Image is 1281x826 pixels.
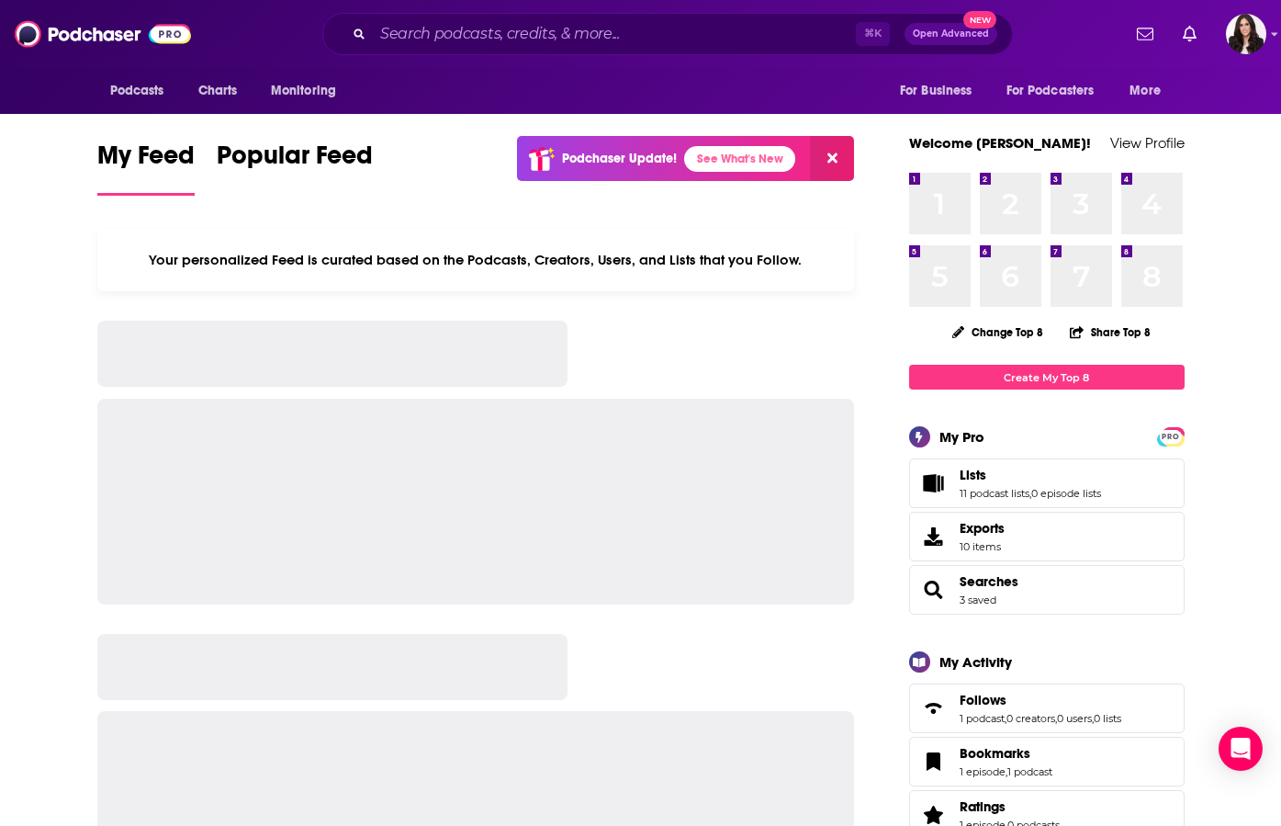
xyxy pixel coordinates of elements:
[909,458,1185,508] span: Lists
[684,146,795,172] a: See What's New
[905,23,997,45] button: Open AdvancedNew
[1219,727,1263,771] div: Open Intercom Messenger
[913,29,989,39] span: Open Advanced
[960,487,1029,500] a: 11 podcast lists
[186,74,249,108] a: Charts
[960,798,1006,815] span: Ratings
[909,512,1185,561] a: Exports
[1092,712,1094,725] span: ,
[1175,18,1204,50] a: Show notifications dropdown
[1006,712,1055,725] a: 0 creators
[960,594,996,606] a: 3 saved
[960,573,1018,590] a: Searches
[1057,712,1092,725] a: 0 users
[960,712,1005,725] a: 1 podcast
[1110,134,1185,152] a: View Profile
[909,365,1185,390] a: Create My Top 8
[960,467,986,483] span: Lists
[198,78,238,104] span: Charts
[217,140,373,196] a: Popular Feed
[1129,78,1161,104] span: More
[916,749,952,775] a: Bookmarks
[909,565,1185,615] span: Searches
[373,19,856,49] input: Search podcasts, credits, & more...
[1005,712,1006,725] span: ,
[15,17,191,51] img: Podchaser - Follow, Share and Rate Podcasts
[1160,429,1182,443] a: PRO
[856,22,890,46] span: ⌘ K
[271,78,336,104] span: Monitoring
[960,540,1005,553] span: 10 items
[110,78,164,104] span: Podcasts
[909,737,1185,786] span: Bookmarks
[916,524,952,549] span: Exports
[1006,78,1095,104] span: For Podcasters
[960,798,1060,815] a: Ratings
[909,684,1185,733] span: Follows
[887,74,995,108] button: open menu
[1117,74,1184,108] button: open menu
[562,151,677,166] p: Podchaser Update!
[916,696,952,721] a: Follows
[1055,712,1057,725] span: ,
[963,11,996,28] span: New
[960,692,1121,708] a: Follows
[1226,14,1266,54] button: Show profile menu
[909,134,1091,152] a: Welcome [PERSON_NAME]!
[939,653,1012,671] div: My Activity
[1129,18,1161,50] a: Show notifications dropdown
[97,74,188,108] button: open menu
[1226,14,1266,54] img: User Profile
[941,321,1055,344] button: Change Top 8
[1029,487,1031,500] span: ,
[1007,765,1052,778] a: 1 podcast
[97,229,855,291] div: Your personalized Feed is curated based on the Podcasts, Creators, Users, and Lists that you Follow.
[960,745,1052,762] a: Bookmarks
[1069,314,1152,350] button: Share Top 8
[97,140,195,182] span: My Feed
[1160,430,1182,444] span: PRO
[960,745,1030,762] span: Bookmarks
[960,692,1006,708] span: Follows
[939,428,984,446] div: My Pro
[1226,14,1266,54] span: Logged in as RebeccaShapiro
[960,467,1101,483] a: Lists
[258,74,360,108] button: open menu
[960,520,1005,537] span: Exports
[217,140,373,182] span: Popular Feed
[97,140,195,196] a: My Feed
[1006,765,1007,778] span: ,
[916,577,952,603] a: Searches
[916,470,952,496] a: Lists
[960,765,1006,778] a: 1 episode
[900,78,972,104] span: For Business
[322,13,1013,55] div: Search podcasts, credits, & more...
[994,74,1121,108] button: open menu
[1031,487,1101,500] a: 0 episode lists
[1094,712,1121,725] a: 0 lists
